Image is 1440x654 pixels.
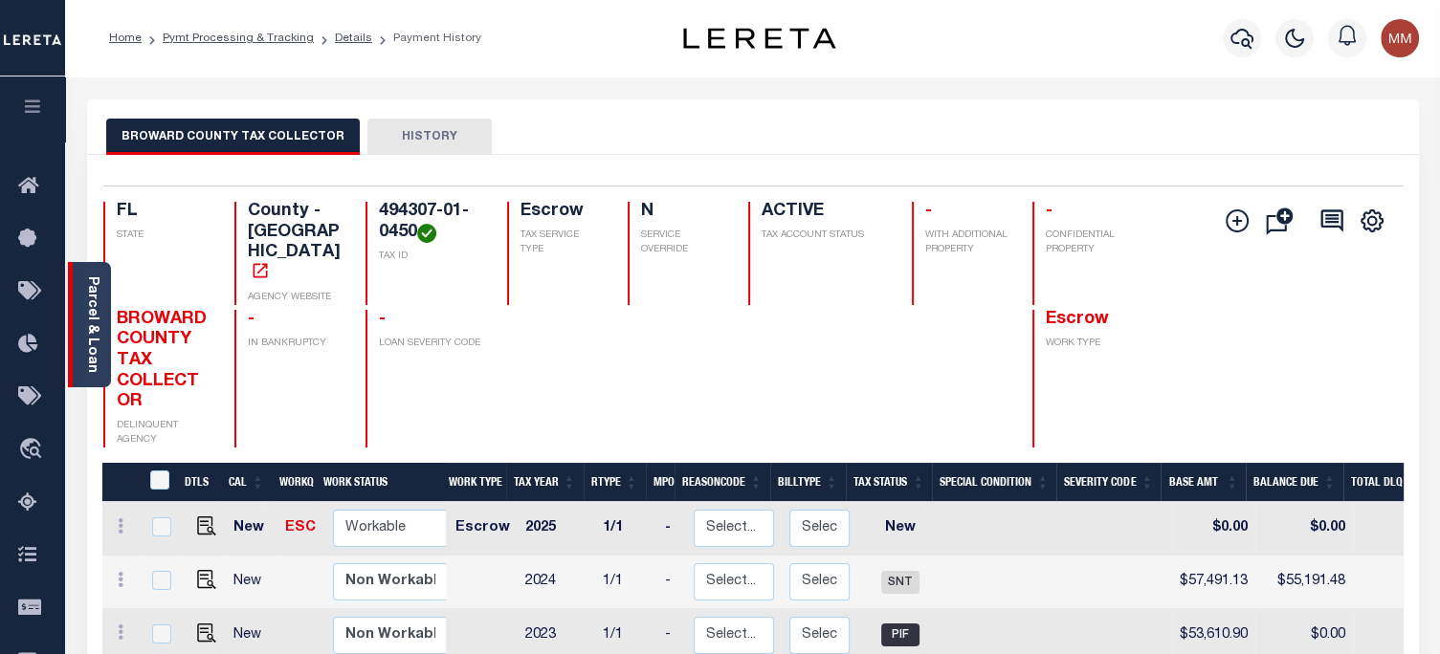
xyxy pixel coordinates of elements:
h4: N [641,202,725,223]
span: Escrow [1046,311,1109,328]
a: ESC [285,521,316,534]
td: $55,191.48 [1255,556,1353,609]
li: Payment History [372,30,481,47]
td: - [657,556,686,609]
td: $0.00 [1172,502,1255,556]
td: New [226,502,278,556]
p: AGENCY WEBSITE [248,291,343,305]
p: WORK TYPE [1046,337,1141,351]
h4: 494307-01-0450 [379,202,484,243]
button: BROWARD COUNTY TAX COLLECTOR [106,119,360,155]
td: 1/1 [595,502,657,556]
span: PIF [881,623,919,646]
p: DELINQUENT AGENCY [117,419,211,447]
th: &nbsp; [139,463,178,502]
h4: County - [GEOGRAPHIC_DATA] [248,202,343,284]
p: STATE [117,229,211,243]
a: Parcel & Loan [85,276,99,373]
th: Tax Status: activate to sort column ascending [846,463,933,502]
a: Home [109,33,142,44]
span: - [925,203,932,220]
p: CONFIDENTIAL PROPERTY [1046,229,1141,257]
td: Escrow [448,502,518,556]
td: $0.00 [1255,502,1353,556]
p: LOAN SEVERITY CODE [379,337,484,351]
th: &nbsp;&nbsp;&nbsp;&nbsp;&nbsp;&nbsp;&nbsp;&nbsp;&nbsp;&nbsp; [102,463,139,502]
td: $57,491.13 [1172,556,1255,609]
span: - [1046,203,1052,220]
a: Pymt Processing & Tracking [163,33,314,44]
p: TAX ID [379,250,484,264]
td: New [857,502,943,556]
span: SNT [881,571,919,594]
h4: ACTIVE [762,202,889,223]
img: svg+xml;base64,PHN2ZyB4bWxucz0iaHR0cDovL3d3dy53My5vcmcvMjAwMC9zdmciIHBvaW50ZXItZXZlbnRzPSJub25lIi... [1381,19,1419,57]
th: Severity Code: activate to sort column ascending [1056,463,1161,502]
th: RType: activate to sort column ascending [584,463,646,502]
th: Work Status [316,463,446,502]
th: Special Condition: activate to sort column ascending [932,463,1056,502]
th: Balance Due: activate to sort column ascending [1246,463,1343,502]
th: Work Type [441,463,506,502]
th: CAL: activate to sort column ascending [221,463,272,502]
p: WITH ADDITIONAL PROPERTY [925,229,1009,257]
p: TAX SERVICE TYPE [521,229,605,257]
i: travel_explore [18,438,49,463]
td: 2024 [518,556,595,609]
td: New [226,556,278,609]
th: Tax Year: activate to sort column ascending [506,463,584,502]
button: HISTORY [367,119,492,155]
td: 2025 [518,502,595,556]
span: - [248,311,255,328]
p: IN BANKRUPTCY [248,337,343,351]
p: TAX ACCOUNT STATUS [762,229,889,243]
th: MPO [646,463,675,502]
h4: FL [117,202,211,223]
th: Base Amt: activate to sort column ascending [1161,463,1246,502]
p: SERVICE OVERRIDE [641,229,725,257]
td: - [657,502,686,556]
span: - [379,311,386,328]
th: BillType: activate to sort column ascending [770,463,846,502]
td: 1/1 [595,556,657,609]
th: Total DLQ: activate to sort column ascending [1343,463,1428,502]
img: logo-dark.svg [683,28,836,49]
th: ReasonCode: activate to sort column ascending [675,463,770,502]
a: Details [335,33,372,44]
span: BROWARD COUNTY TAX COLLECTOR [117,311,207,410]
h4: Escrow [521,202,605,223]
th: DTLS [177,463,221,502]
th: WorkQ [272,463,316,502]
